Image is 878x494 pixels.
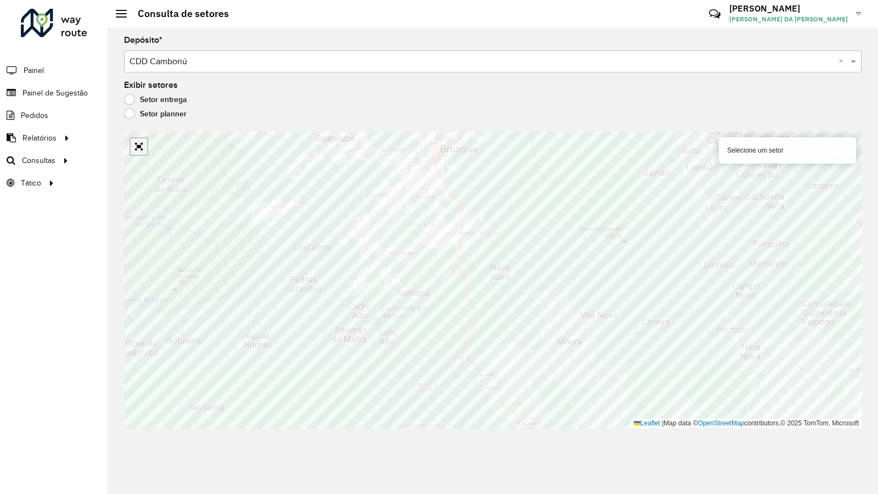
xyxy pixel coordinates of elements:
[22,87,88,99] span: Painel de Sugestão
[127,8,229,20] h2: Consulta de setores
[124,33,162,47] label: Depósito
[698,419,745,427] a: OpenStreetMap
[838,55,848,68] span: Clear all
[634,419,660,427] a: Leaflet
[631,419,862,428] div: Map data © contributors,© 2025 TomTom, Microsoft
[24,65,44,76] span: Painel
[124,108,187,119] label: Setor planner
[21,177,41,189] span: Tático
[703,2,727,26] a: Contato Rápido
[662,419,663,427] span: |
[729,3,848,14] h3: [PERSON_NAME]
[124,78,178,92] label: Exibir setores
[124,94,187,105] label: Setor entrega
[22,132,57,144] span: Relatórios
[719,137,856,164] div: Selecione um setor
[21,110,48,121] span: Pedidos
[729,14,848,24] span: [PERSON_NAME] DA [PERSON_NAME]
[131,138,147,155] a: Abrir mapa em tela cheia
[22,155,55,166] span: Consultas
